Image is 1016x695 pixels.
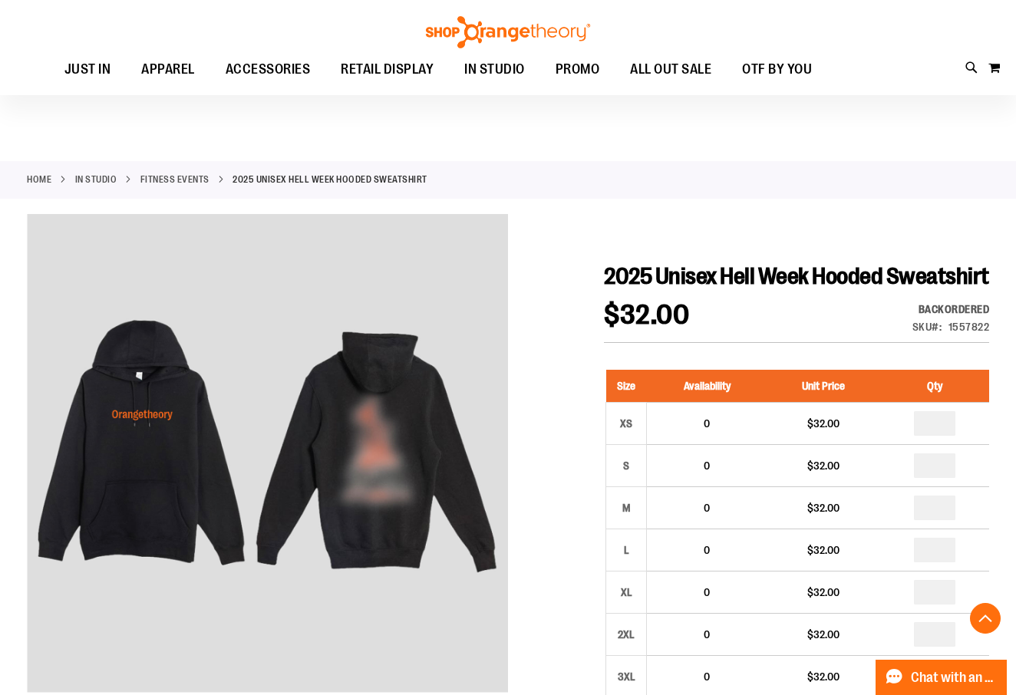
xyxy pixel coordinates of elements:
img: Shop Orangetheory [424,16,592,48]
span: 2025 Unisex Hell Week Hooded Sweatshirt [604,263,989,289]
span: 0 [704,670,710,683]
div: XL [615,581,638,604]
span: RETAIL DISPLAY [341,52,434,87]
span: 0 [704,459,710,472]
th: Qty [879,370,989,403]
div: $32.00 [774,669,872,684]
div: M [615,496,638,519]
img: 2025 Hell Week Hooded Sweatshirt [27,212,508,693]
div: $32.00 [774,585,872,600]
div: XS [615,412,638,435]
strong: 2025 Unisex Hell Week Hooded Sweatshirt [233,173,427,186]
div: $32.00 [774,458,872,473]
strong: SKU [912,321,942,333]
span: 0 [704,628,710,641]
a: Home [27,173,51,186]
span: APPAREL [141,52,195,87]
span: PROMO [556,52,600,87]
a: Fitness Events [140,173,209,186]
div: Backordered [912,301,990,317]
button: Back To Top [970,603,1001,634]
span: 0 [704,544,710,556]
span: JUST IN [64,52,111,87]
a: IN STUDIO [75,173,117,186]
span: OTF BY YOU [742,52,812,87]
span: $32.00 [604,299,689,331]
div: 1557822 [948,319,990,334]
th: Availability [647,370,767,403]
span: ALL OUT SALE [630,52,711,87]
div: 2XL [615,623,638,646]
div: 2025 Hell Week Hooded Sweatshirt [27,214,508,695]
div: L [615,539,638,562]
span: 0 [704,417,710,430]
div: $32.00 [774,542,872,558]
span: 0 [704,502,710,514]
th: Unit Price [767,370,879,403]
div: Availability [912,301,990,317]
span: IN STUDIO [464,52,525,87]
span: 0 [704,586,710,598]
div: $32.00 [774,500,872,515]
button: Chat with an Expert [876,660,1008,695]
span: ACCESSORIES [226,52,311,87]
div: S [615,454,638,477]
div: 3XL [615,665,638,688]
div: $32.00 [774,416,872,431]
div: $32.00 [774,627,872,642]
span: Chat with an Expert [911,670,998,685]
th: Size [606,370,647,403]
